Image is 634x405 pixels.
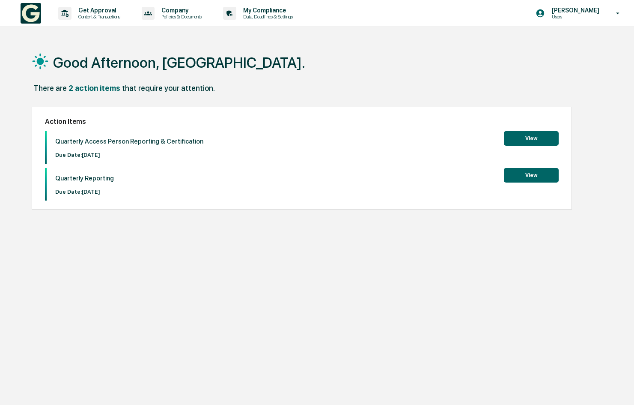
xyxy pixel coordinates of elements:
[236,7,297,14] p: My Compliance
[504,134,559,142] a: View
[71,7,125,14] p: Get Approval
[236,14,297,20] p: Data, Deadlines & Settings
[71,14,125,20] p: Content & Transactions
[55,138,203,145] p: Quarterly Access Person Reporting & Certification
[504,131,559,146] button: View
[155,14,206,20] p: Policies & Documents
[68,84,120,93] div: 2 action items
[45,117,559,126] h2: Action Items
[55,174,114,182] p: Quarterly Reporting
[53,54,305,71] h1: Good Afternoon, [GEOGRAPHIC_DATA].
[545,14,604,20] p: Users
[155,7,206,14] p: Company
[122,84,215,93] div: that require your attention.
[55,189,114,195] p: Due Date: [DATE]
[55,152,203,158] p: Due Date: [DATE]
[504,168,559,183] button: View
[504,171,559,179] a: View
[33,84,67,93] div: There are
[545,7,604,14] p: [PERSON_NAME]
[21,3,41,24] img: logo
